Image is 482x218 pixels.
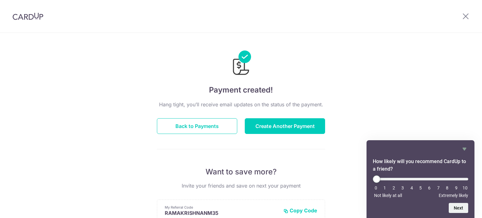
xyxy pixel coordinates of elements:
[462,185,468,190] li: 10
[157,118,237,134] button: Back to Payments
[373,145,468,213] div: How likely will you recommend CardUp to a friend? Select an option from 0 to 10, with 0 being Not...
[444,185,450,190] li: 8
[382,185,388,190] li: 1
[461,145,468,153] button: Hide survey
[283,207,317,214] button: Copy Code
[165,205,278,210] p: My Referral Code
[399,185,406,190] li: 3
[157,167,325,177] p: Want to save more?
[373,158,468,173] h2: How likely will you recommend CardUp to a friend? Select an option from 0 to 10, with 0 being Not...
[165,210,278,216] p: RAMAKRISHNANM35
[439,193,468,198] span: Extremely likely
[417,185,424,190] li: 5
[409,185,415,190] li: 4
[245,118,325,134] button: Create Another Payment
[435,185,442,190] li: 7
[426,185,432,190] li: 6
[373,175,468,198] div: How likely will you recommend CardUp to a friend? Select an option from 0 to 10, with 0 being Not...
[453,185,459,190] li: 9
[373,185,379,190] li: 0
[231,51,251,77] img: Payments
[449,203,468,213] button: Next question
[157,84,325,96] h4: Payment created!
[157,182,325,189] p: Invite your friends and save on next your payment
[374,193,402,198] span: Not likely at all
[157,101,325,108] p: Hang tight, you’ll receive email updates on the status of the payment.
[13,13,43,20] img: CardUp
[391,185,397,190] li: 2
